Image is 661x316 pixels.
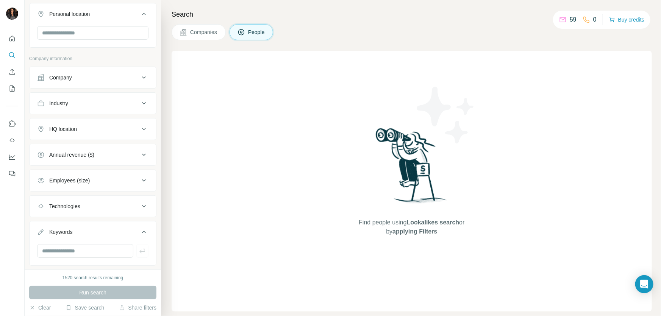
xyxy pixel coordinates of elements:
button: Company [30,68,156,87]
button: Use Surfe on LinkedIn [6,117,18,131]
span: People [248,28,266,36]
button: Industry [30,94,156,112]
button: Employees (size) [30,171,156,190]
button: Personal location [30,5,156,26]
img: Surfe Illustration - Woman searching with binoculars [372,126,451,210]
p: Company information [29,55,156,62]
div: Keywords [49,228,72,236]
div: Personal location [49,10,90,18]
p: 0 [593,15,597,24]
button: Quick start [6,32,18,45]
span: Companies [190,28,218,36]
div: Annual revenue ($) [49,151,94,159]
span: Find people using or by [351,218,472,236]
span: Lookalikes search [407,219,459,226]
button: Feedback [6,167,18,181]
div: Employees (size) [49,177,90,184]
div: 1520 search results remaining [63,274,123,281]
button: Annual revenue ($) [30,146,156,164]
div: Company [49,74,72,81]
button: Share filters [119,304,156,311]
button: Dashboard [6,150,18,164]
span: applying Filters [392,228,437,235]
div: Industry [49,100,68,107]
div: HQ location [49,125,77,133]
img: Avatar [6,8,18,20]
div: Technologies [49,202,80,210]
button: Technologies [30,197,156,215]
div: Open Intercom Messenger [635,275,653,293]
button: Save search [66,304,104,311]
button: HQ location [30,120,156,138]
button: Keywords [30,223,156,244]
button: Buy credits [609,14,644,25]
p: 59 [570,15,577,24]
button: Use Surfe API [6,134,18,147]
h4: Search [172,9,652,20]
button: Clear [29,304,51,311]
button: My lists [6,82,18,95]
img: Surfe Illustration - Stars [412,81,480,149]
button: Search [6,48,18,62]
button: Enrich CSV [6,65,18,79]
